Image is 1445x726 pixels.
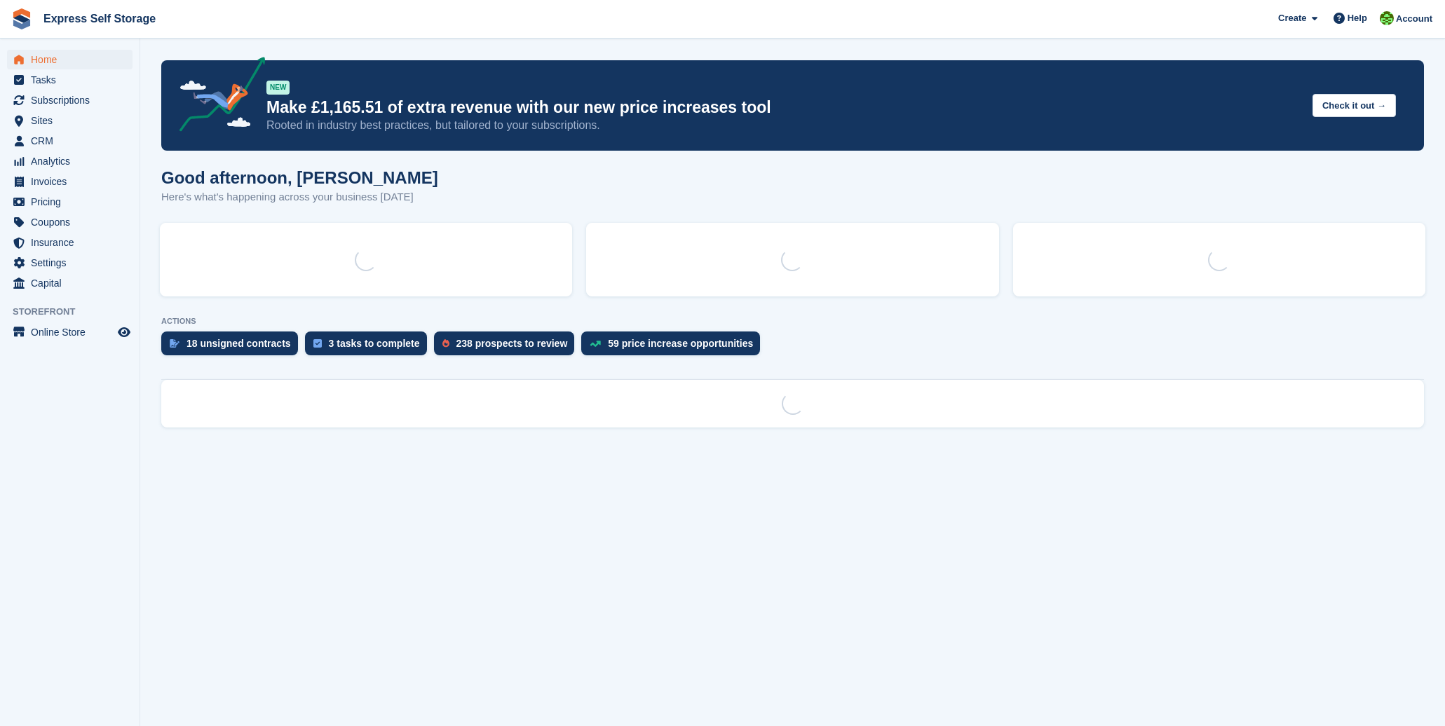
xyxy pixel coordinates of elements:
p: ACTIONS [161,317,1424,326]
h1: Good afternoon, [PERSON_NAME] [161,168,438,187]
span: Pricing [31,192,115,212]
a: menu [7,90,133,110]
a: menu [7,192,133,212]
img: task-75834270c22a3079a89374b754ae025e5fb1db73e45f91037f5363f120a921f8.svg [313,339,322,348]
div: 3 tasks to complete [329,338,420,349]
p: Rooted in industry best practices, but tailored to your subscriptions. [266,118,1301,133]
img: price_increase_opportunities-93ffe204e8149a01c8c9dc8f82e8f89637d9d84a8eef4429ea346261dce0b2c0.svg [590,341,601,347]
a: 3 tasks to complete [305,331,434,362]
a: 238 prospects to review [434,331,582,362]
span: Create [1278,11,1306,25]
img: stora-icon-8386f47178a22dfd0bd8f6a31ec36ba5ce8667c1dd55bd0f319d3a0aa187defe.svg [11,8,32,29]
div: 238 prospects to review [456,338,568,349]
span: Online Store [31,322,115,342]
span: Analytics [31,151,115,171]
span: Account [1396,12,1432,26]
a: menu [7,111,133,130]
a: menu [7,322,133,342]
span: CRM [31,131,115,151]
a: menu [7,172,133,191]
span: Storefront [13,305,140,319]
div: 59 price increase opportunities [608,338,753,349]
p: Make £1,165.51 of extra revenue with our new price increases tool [266,97,1301,118]
div: 18 unsigned contracts [186,338,291,349]
a: menu [7,131,133,151]
p: Here's what's happening across your business [DATE] [161,189,438,205]
span: Insurance [31,233,115,252]
img: Sonia Shah [1380,11,1394,25]
img: prospect-51fa495bee0391a8d652442698ab0144808aea92771e9ea1ae160a38d050c398.svg [442,339,449,348]
span: Invoices [31,172,115,191]
a: menu [7,273,133,293]
a: menu [7,253,133,273]
span: Coupons [31,212,115,232]
a: Preview store [116,324,133,341]
img: price-adjustments-announcement-icon-8257ccfd72463d97f412b2fc003d46551f7dbcb40ab6d574587a9cd5c0d94... [168,57,266,137]
img: contract_signature_icon-13c848040528278c33f63329250d36e43548de30e8caae1d1a13099fd9432cc5.svg [170,339,179,348]
button: Check it out → [1312,94,1396,117]
a: Express Self Storage [38,7,161,30]
a: 18 unsigned contracts [161,331,305,362]
span: Subscriptions [31,90,115,110]
a: menu [7,50,133,69]
span: Tasks [31,70,115,90]
a: 59 price increase opportunities [581,331,767,362]
span: Capital [31,273,115,293]
a: menu [7,233,133,252]
span: Settings [31,253,115,273]
div: NEW [266,81,290,95]
a: menu [7,70,133,90]
a: menu [7,212,133,232]
span: Help [1348,11,1367,25]
span: Home [31,50,115,69]
span: Sites [31,111,115,130]
a: menu [7,151,133,171]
